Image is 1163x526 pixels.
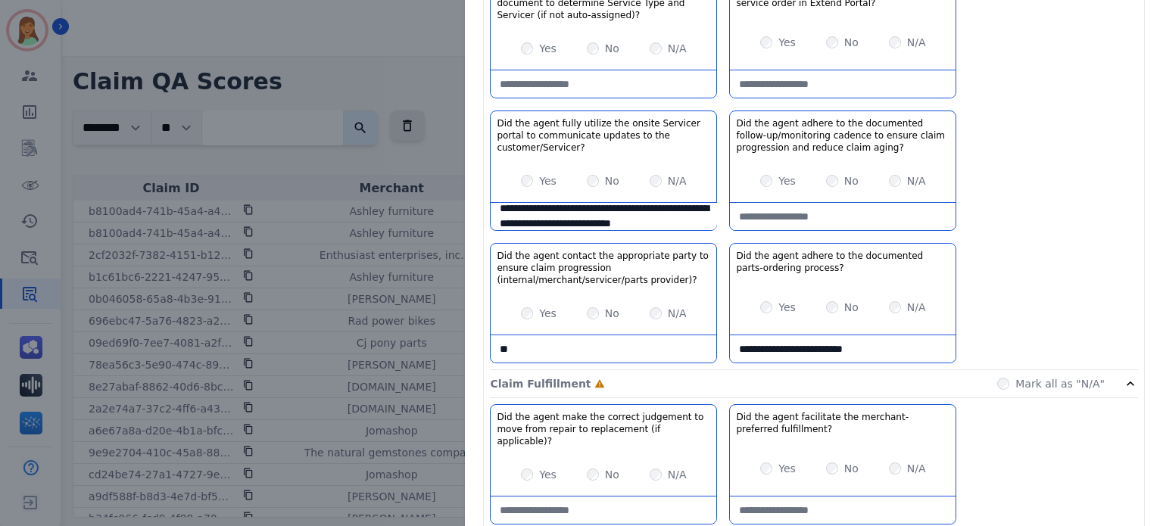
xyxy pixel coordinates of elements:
[539,467,557,482] label: Yes
[497,250,710,286] h3: Did the agent contact the appropriate party to ensure claim progression (internal/merchant/servic...
[907,173,926,188] label: N/A
[539,173,557,188] label: Yes
[668,41,687,56] label: N/A
[605,306,619,321] label: No
[605,41,619,56] label: No
[844,35,859,50] label: No
[490,376,591,391] p: Claim Fulfillment
[668,173,687,188] label: N/A
[844,300,859,315] label: No
[907,35,926,50] label: N/A
[907,461,926,476] label: N/A
[605,467,619,482] label: No
[668,467,687,482] label: N/A
[907,300,926,315] label: N/A
[668,306,687,321] label: N/A
[844,461,859,476] label: No
[736,411,949,435] h3: Did the agent facilitate the merchant-preferred fulfillment?
[605,173,619,188] label: No
[539,41,557,56] label: Yes
[778,300,796,315] label: Yes
[778,173,796,188] label: Yes
[1015,376,1105,391] label: Mark all as "N/A"
[736,250,949,274] h3: Did the agent adhere to the documented parts-ordering process?
[497,411,710,447] h3: Did the agent make the correct judgement to move from repair to replacement (if applicable)?
[778,461,796,476] label: Yes
[778,35,796,50] label: Yes
[497,117,710,154] h3: Did the agent fully utilize the onsite Servicer portal to communicate updates to the customer/Ser...
[539,306,557,321] label: Yes
[844,173,859,188] label: No
[736,117,949,154] h3: Did the agent adhere to the documented follow-up/monitoring cadence to ensure claim progression a...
